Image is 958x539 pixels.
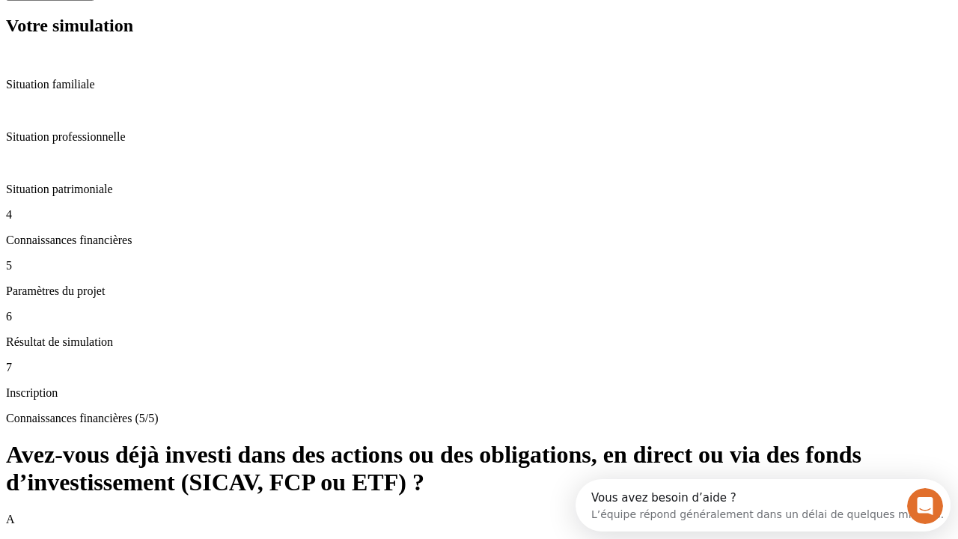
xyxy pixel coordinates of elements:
p: Situation professionnelle [6,130,952,144]
div: Vous avez besoin d’aide ? [16,13,368,25]
h2: Votre simulation [6,16,952,36]
div: L’équipe répond généralement dans un délai de quelques minutes. [16,25,368,40]
p: Connaissances financières [6,234,952,247]
p: Paramètres du projet [6,284,952,298]
p: 5 [6,259,952,272]
p: 6 [6,310,952,323]
p: Situation familiale [6,78,952,91]
p: Résultat de simulation [6,335,952,349]
div: Ouvrir le Messenger Intercom [6,6,412,47]
p: Situation patrimoniale [6,183,952,196]
p: 4 [6,208,952,222]
h1: Avez-vous déjà investi dans des actions ou des obligations, en direct ou via des fonds d’investis... [6,441,952,496]
p: 7 [6,361,952,374]
iframe: Intercom live chat discovery launcher [576,479,951,532]
p: Inscription [6,386,952,400]
p: A [6,513,952,526]
p: Connaissances financières (5/5) [6,412,952,425]
iframe: Intercom live chat [907,488,943,524]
